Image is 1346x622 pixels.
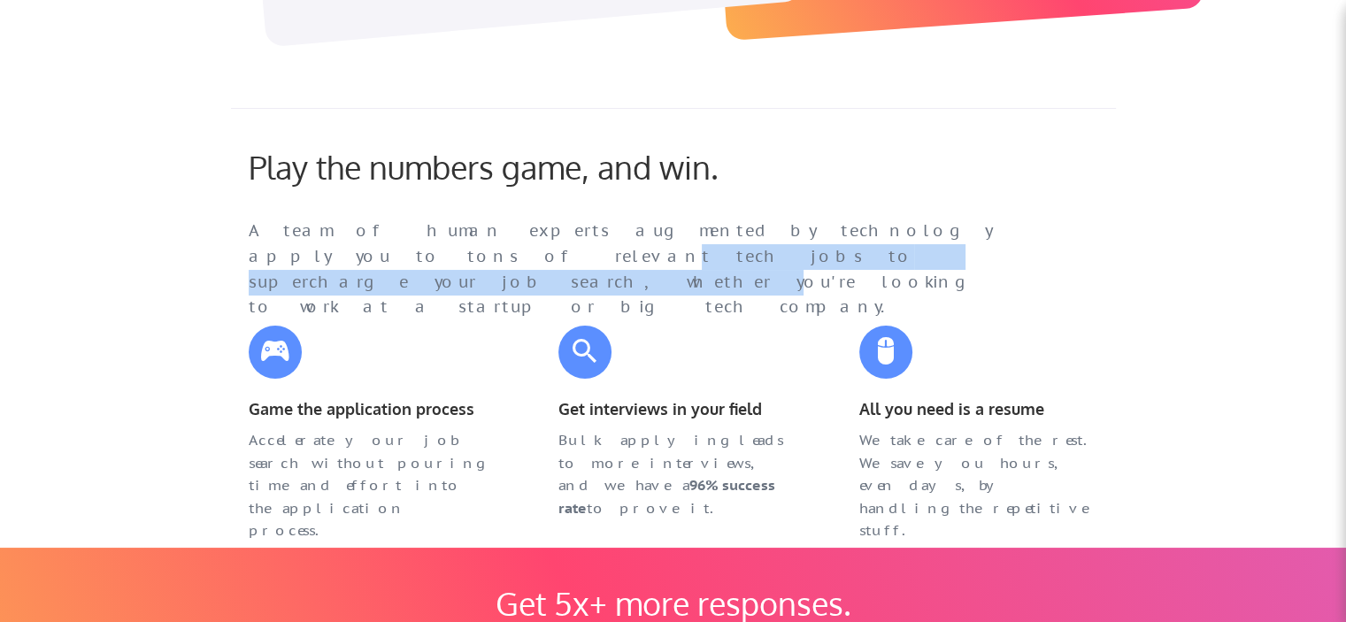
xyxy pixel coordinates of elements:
div: Bulk applying leads to more interviews, and we have a to prove it. [558,429,797,519]
div: A team of human experts augmented by technology apply you to tons of relevant tech jobs to superc... [249,219,1027,320]
div: Get interviews in your field [558,396,797,422]
div: Accelerate your job search without pouring time and effort into the application process. [249,429,488,542]
div: Game the application process [249,396,488,422]
strong: 96% success rate [558,476,779,517]
div: All you need is a resume [859,396,1098,422]
div: Play the numbers game, and win. [249,148,797,186]
div: Get 5x+ more responses. [479,584,868,622]
div: We take care of the rest. We save you hours, even days, by handling the repetitive stuff. [859,429,1098,542]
